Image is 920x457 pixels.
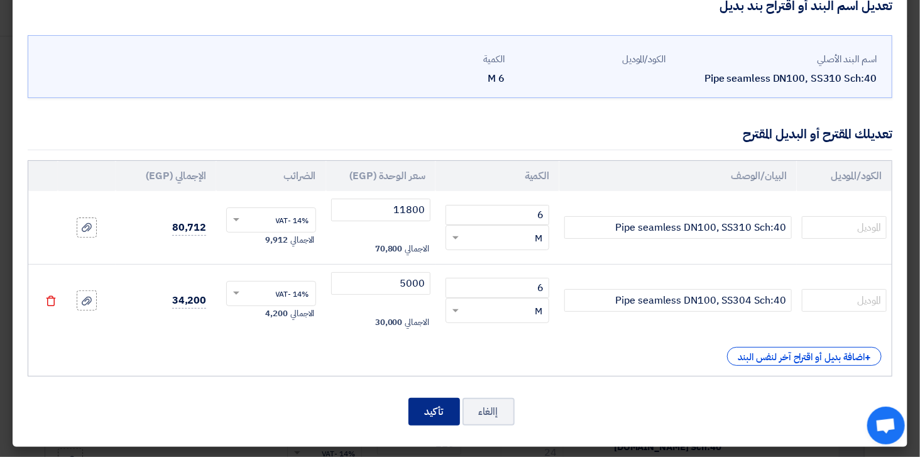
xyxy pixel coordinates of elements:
[226,281,315,306] ng-select: VAT
[375,243,402,255] span: 70,800
[116,161,216,191] th: الإجمالي (EGP)
[405,243,429,255] span: الاجمالي
[354,52,505,67] div: الكمية
[375,316,402,329] span: 30,000
[354,71,505,86] div: 6 M
[676,71,877,86] div: Pipe seamless DN100, SS310 Sch:40
[535,231,542,246] span: M
[226,207,315,233] ng-select: VAT
[676,52,877,67] div: اسم البند الأصلي
[331,199,430,221] input: أدخل سعر الوحدة
[331,272,430,295] input: أدخل سعر الوحدة
[290,234,314,246] span: الاجمالي
[802,216,887,239] input: الموديل
[290,307,314,320] span: الاجمالي
[172,220,206,236] span: 80,712
[727,347,882,366] div: اضافة بديل أو اقتراح آخر لنفس البند
[216,161,326,191] th: الضرائب
[867,407,905,444] div: Open chat
[463,398,515,426] button: إالغاء
[326,161,435,191] th: سعر الوحدة (EGP)
[564,216,792,239] input: Add Item Description
[559,161,797,191] th: البيان/الوصف
[564,289,792,312] input: Add Item Description
[515,52,665,67] div: الكود/الموديل
[743,124,892,143] div: تعديلك المقترح أو البديل المقترح
[446,205,550,225] input: RFQ_STEP1.ITEMS.2.AMOUNT_TITLE
[865,350,871,365] span: +
[802,289,887,312] input: الموديل
[435,161,560,191] th: الكمية
[266,234,288,246] span: 9,912
[266,307,288,320] span: 4,200
[408,398,460,426] button: تأكيد
[446,278,550,298] input: RFQ_STEP1.ITEMS.2.AMOUNT_TITLE
[405,316,429,329] span: الاجمالي
[172,293,206,309] span: 34,200
[535,304,542,319] span: M
[797,161,892,191] th: الكود/الموديل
